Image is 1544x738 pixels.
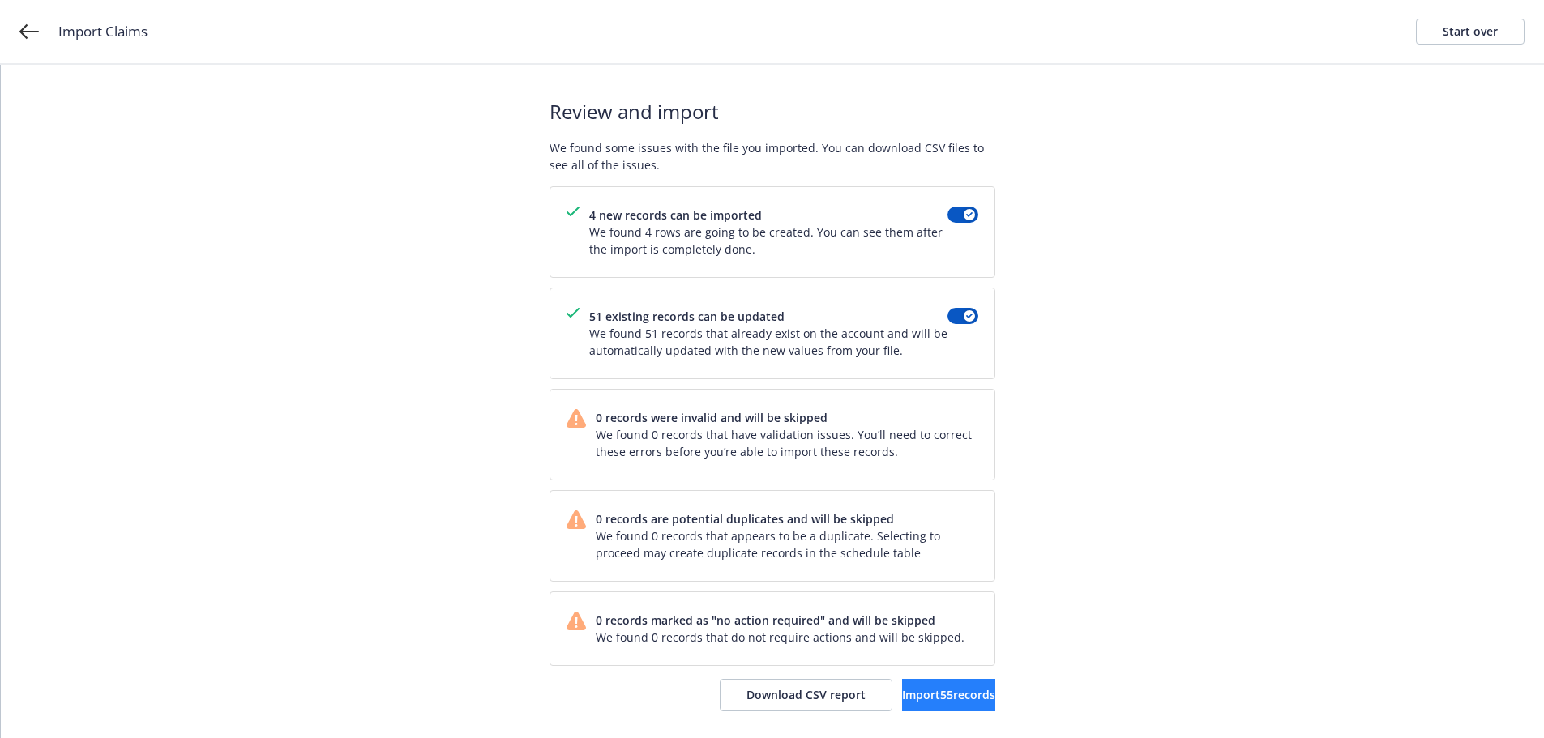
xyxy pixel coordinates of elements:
span: We found 4 rows are going to be created. You can see them after the import is completely done. [589,224,947,258]
span: Import 55 records [902,687,995,702]
button: Import55records [902,679,995,711]
button: Download CSV report [720,679,892,711]
span: Import Claims [58,21,148,42]
a: Start over [1416,19,1525,45]
span: We found 0 records that have validation issues. You’ll need to correct these errors before you’re... [596,426,978,460]
span: 0 records marked as "no action required" and will be skipped [596,612,964,629]
span: 0 records were invalid and will be skipped [596,409,978,426]
span: 0 records are potential duplicates and will be skipped [596,510,978,527]
span: Download CSV report [746,687,866,702]
span: 51 existing records can be updated [589,308,947,325]
span: We found 0 records that do not require actions and will be skipped. [596,629,964,646]
span: Review and import [550,97,995,126]
div: Start over [1443,19,1498,44]
span: We found some issues with the file you imported. You can download CSV files to see all of the iss... [550,139,995,173]
span: 4 new records can be imported [589,207,947,224]
span: We found 51 records that already exist on the account and will be automatically updated with the ... [589,325,947,359]
span: We found 0 records that appears to be a duplicate. Selecting to proceed may create duplicate reco... [596,527,978,561]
